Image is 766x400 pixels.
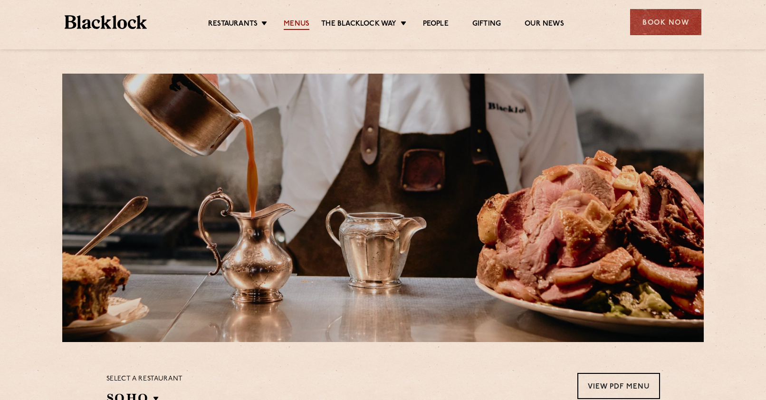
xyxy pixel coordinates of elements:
[284,19,309,30] a: Menus
[423,19,449,30] a: People
[472,19,501,30] a: Gifting
[321,19,396,30] a: The Blacklock Way
[106,373,183,385] p: Select a restaurant
[630,9,701,35] div: Book Now
[208,19,258,30] a: Restaurants
[65,15,147,29] img: BL_Textured_Logo-footer-cropped.svg
[525,19,564,30] a: Our News
[577,373,660,399] a: View PDF Menu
